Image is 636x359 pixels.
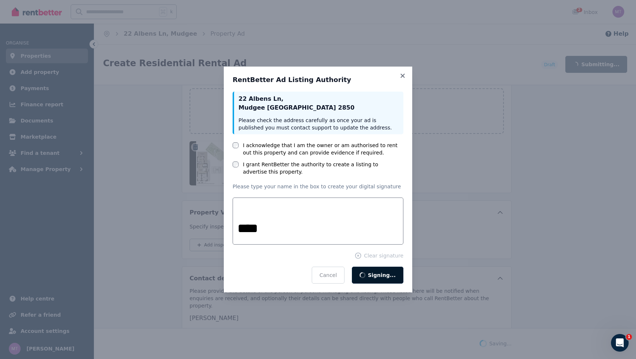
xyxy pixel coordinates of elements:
h3: RentBetter Ad Listing Authority [233,75,403,84]
p: Please type your name in the box to create your digital signature [233,183,403,190]
p: Please check the address carefully as once your ad is published you must contact support to updat... [239,117,399,131]
label: I grant RentBetter the authority to create a listing to advertise this property. [243,161,403,175]
iframe: Intercom live chat [611,334,629,352]
span: 1 [626,334,632,340]
p: 22 Albens Ln , Mudgee [GEOGRAPHIC_DATA] 2850 [239,95,399,112]
label: I acknowledge that I am the owner or am authorised to rent out this property and can provide evid... [243,142,403,156]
